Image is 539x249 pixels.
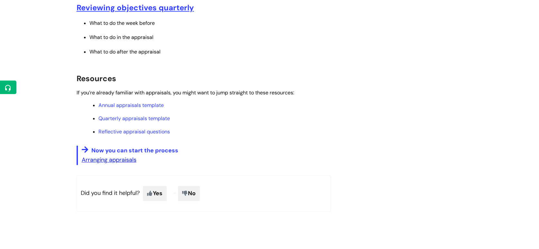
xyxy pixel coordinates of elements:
a: Quarterly appraisals template [98,115,170,122]
p: Did you find it helpful? [77,175,331,211]
span: No [178,186,200,201]
a: Reflective appraisal questions [98,128,170,135]
span: What to do after the appraisal [89,48,161,55]
a: Annual appraisals template [98,102,164,109]
span: Now you can start the process [91,147,178,154]
a: Reviewing objectives quarterly [77,3,194,13]
a: Arranging appraisals [82,156,136,164]
span: If you’re already familiar with appraisals, you might want to jump straight to these resources: [77,89,294,96]
span: Yes [143,186,167,201]
span: What to do in the appraisal [89,34,153,41]
span: What to do the week before [89,20,155,26]
span: Resources [77,73,116,83]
